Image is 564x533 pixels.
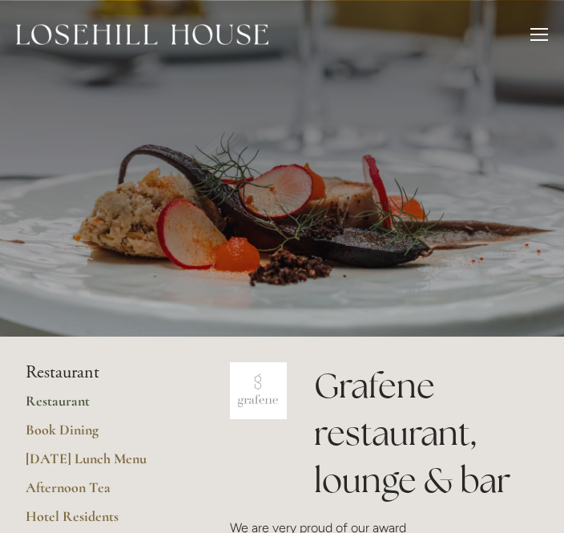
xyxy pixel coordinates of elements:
a: Restaurant [26,392,179,421]
img: grafene.jpg [230,362,287,419]
img: Losehill House [16,24,268,45]
a: Book Dining [26,421,179,450]
h1: Grafene restaurant, lounge & bar [314,362,538,503]
a: [DATE] Lunch Menu [26,450,179,478]
li: Restaurant [26,362,179,383]
a: Afternoon Tea [26,478,179,507]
